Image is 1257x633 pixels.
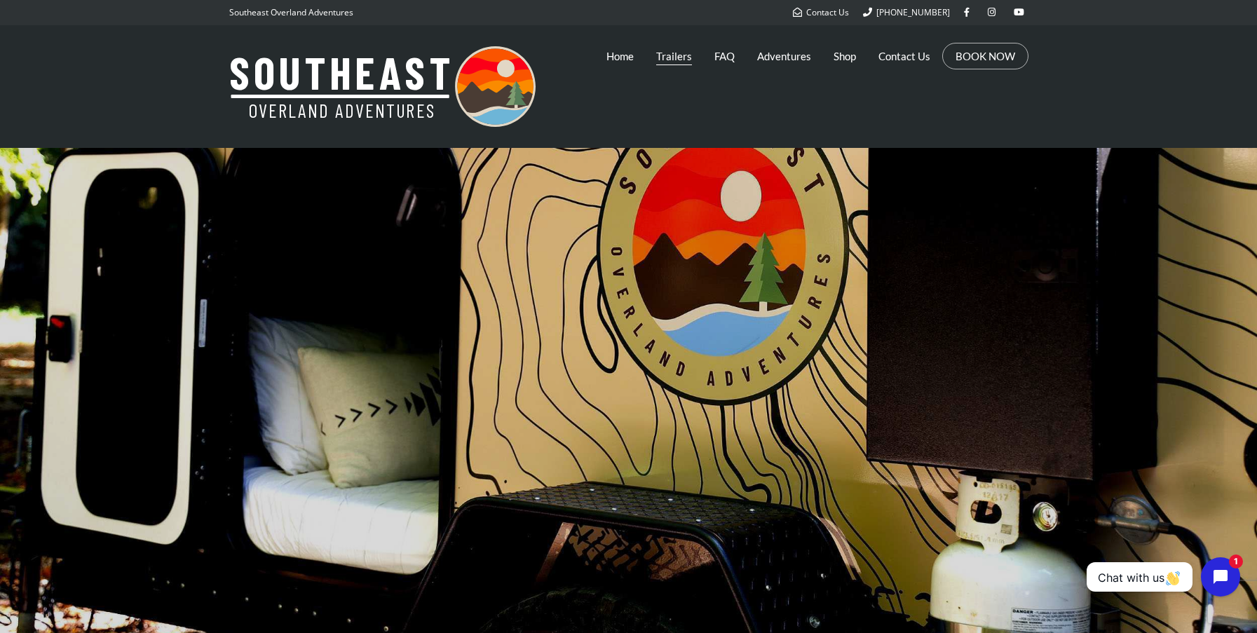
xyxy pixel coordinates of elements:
a: Trailers [656,39,692,74]
span: Contact Us [806,6,849,18]
a: Shop [834,39,856,74]
a: FAQ [714,39,735,74]
img: Southeast Overland Adventures [229,46,536,127]
a: Home [606,39,634,74]
a: [PHONE_NUMBER] [863,6,950,18]
a: Adventures [757,39,811,74]
p: Southeast Overland Adventures [229,4,353,22]
a: Contact Us [878,39,930,74]
a: Contact Us [793,6,849,18]
span: [PHONE_NUMBER] [876,6,950,18]
a: BOOK NOW [956,49,1015,63]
